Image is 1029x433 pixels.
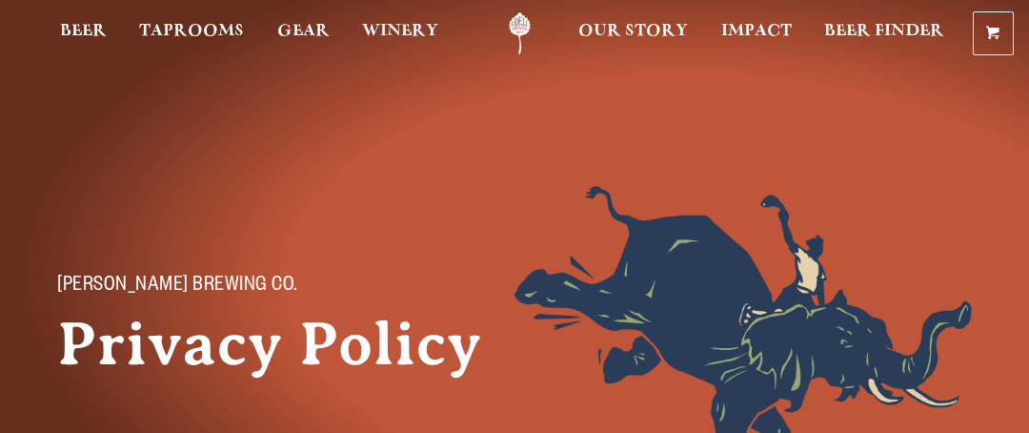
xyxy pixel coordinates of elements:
a: Winery [350,12,451,55]
a: Gear [265,12,342,55]
span: Impact [721,24,792,39]
h1: Privacy Policy [57,310,514,379]
a: Our Story [566,12,700,55]
a: Impact [709,12,804,55]
span: Winery [362,24,438,39]
span: Beer [60,24,107,39]
a: Odell Home [484,12,555,55]
a: Beer [48,12,119,55]
p: [PERSON_NAME] Brewing Co. [57,276,476,299]
a: Taprooms [127,12,256,55]
a: Beer Finder [812,12,957,55]
span: Gear [277,24,330,39]
span: Beer Finder [824,24,944,39]
span: Taprooms [139,24,244,39]
span: Our Story [578,24,688,39]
